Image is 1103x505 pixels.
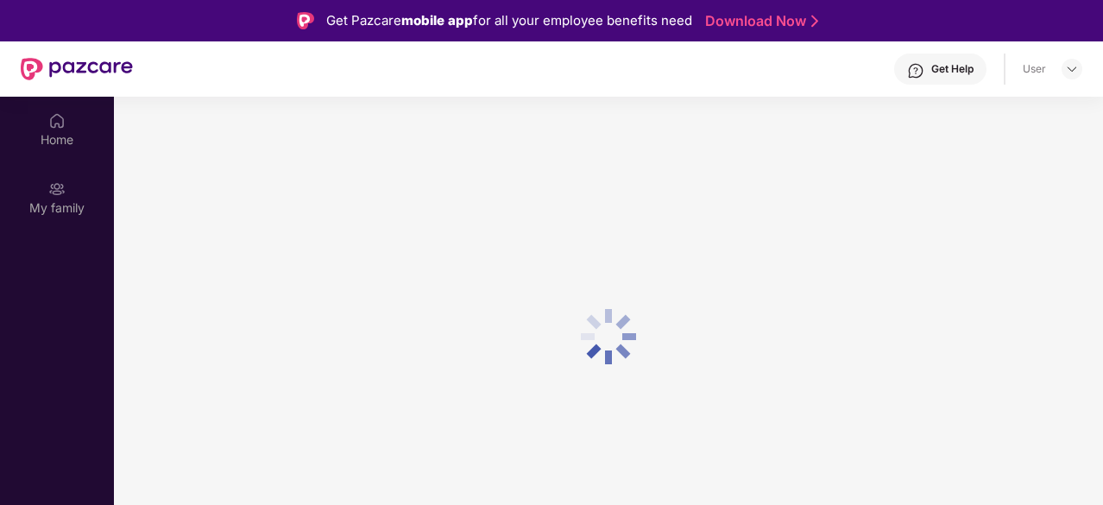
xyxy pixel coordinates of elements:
[1065,62,1079,76] img: svg+xml;base64,PHN2ZyBpZD0iRHJvcGRvd24tMzJ4MzIiIHhtbG5zPSJodHRwOi8vd3d3LnczLm9yZy8yMDAwL3N2ZyIgd2...
[297,12,314,29] img: Logo
[21,58,133,80] img: New Pazcare Logo
[48,180,66,198] img: svg+xml;base64,PHN2ZyB3aWR0aD0iMjAiIGhlaWdodD0iMjAiIHZpZXdCb3g9IjAgMCAyMCAyMCIgZmlsbD0ibm9uZSIgeG...
[931,62,974,76] div: Get Help
[401,12,473,28] strong: mobile app
[1023,62,1046,76] div: User
[907,62,924,79] img: svg+xml;base64,PHN2ZyBpZD0iSGVscC0zMngzMiIgeG1sbnM9Imh0dHA6Ly93d3cudzMub3JnLzIwMDAvc3ZnIiB3aWR0aD...
[705,12,813,30] a: Download Now
[811,12,818,30] img: Stroke
[48,112,66,129] img: svg+xml;base64,PHN2ZyBpZD0iSG9tZSIgeG1sbnM9Imh0dHA6Ly93d3cudzMub3JnLzIwMDAvc3ZnIiB3aWR0aD0iMjAiIG...
[326,10,692,31] div: Get Pazcare for all your employee benefits need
